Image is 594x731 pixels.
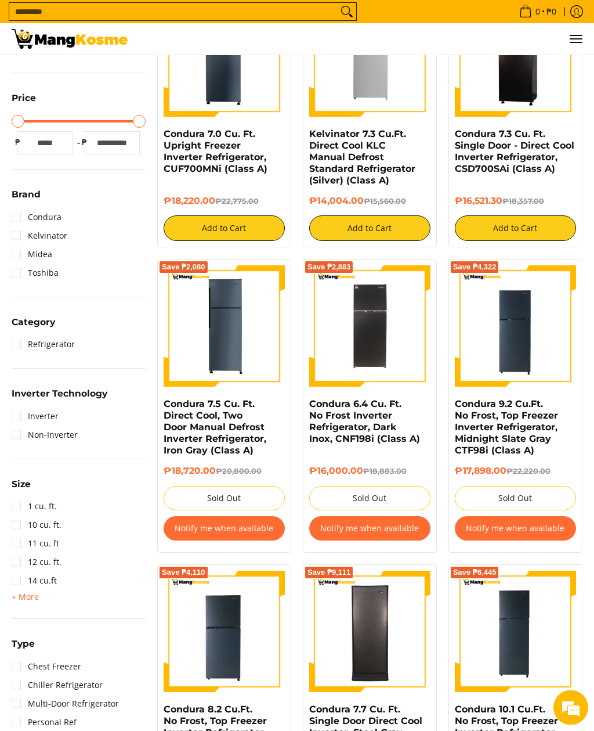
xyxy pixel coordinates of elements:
a: Kelvinator [12,227,67,246]
a: Inverter [12,408,59,426]
a: Condura 7.5 Cu. Ft. Direct Cool, Two Door Manual Defrost Inverter Refrigerator, Iron Gray (Class A) [164,399,266,456]
button: Notify me when available [164,517,285,541]
h6: ₱18,720.00 [164,466,285,477]
span: Type [12,640,35,649]
h6: ₱14,004.00 [309,196,430,207]
a: Toshiba [12,264,59,283]
nav: Main Menu [139,23,582,55]
span: ₱ [79,137,90,149]
span: 0 [534,8,542,16]
summary: Open [12,318,55,336]
button: Menu [568,23,582,55]
textarea: Type your message and hit 'Enter' [6,317,221,358]
span: Inverter Technology [12,390,107,399]
span: ₱0 [545,8,558,16]
button: Notify me when available [309,517,430,541]
summary: Open [12,640,35,658]
div: Minimize live chat window [190,6,218,34]
a: Condura 7.3 Cu. Ft. Single Door - Direct Cool Inverter Refrigerator, CSD700SAi (Class A) [455,129,574,175]
del: ₱18,883.00 [363,467,407,476]
span: + More [12,593,39,602]
a: 14 cu.ft [12,572,57,590]
span: Save ₱4,110 [162,570,205,577]
a: 11 cu. ft [12,535,59,553]
span: Category [12,318,55,327]
a: Condura 7.0 Cu. Ft. Upright Freezer Inverter Refrigerator, CUF700MNi (Class A) [164,129,267,175]
span: • [516,5,560,18]
img: Bodega Sale Refrigerator l Mang Kosme: Home Appliances Warehouse Sale [12,29,128,49]
a: Chiller Refrigerator [12,676,103,695]
h6: ₱16,521.30 [455,196,576,207]
del: ₱15,560.00 [364,197,406,206]
h6: ₱17,898.00 [455,466,576,477]
ul: Customer Navigation [139,23,582,55]
a: Midea [12,246,52,264]
a: Condura 6.4 Cu. Ft. No Frost Inverter Refrigerator, Dark Inox, CNF198i (Class A) [309,399,420,445]
button: Search [338,3,356,20]
button: Sold Out [455,487,576,511]
span: Save ₱2,080 [162,264,205,271]
a: Refrigerator [12,336,75,354]
a: Non-Inverter [12,426,78,445]
summary: Open [12,390,107,408]
h6: ₱18,220.00 [164,196,285,207]
del: ₱22,775.00 [215,197,259,206]
span: We're online! [67,146,160,264]
a: Kelvinator 7.3 Cu.Ft. Direct Cool KLC Manual Defrost Standard Refrigerator (Silver) (Class A) [309,129,415,186]
summary: Open [12,480,31,498]
img: Condura 10.1 Cu.Ft. No Frost, Top Freezer Inverter Refrigerator, Midnight Slate Gray CTF107i (Cla... [455,571,576,693]
button: Notify me when available [455,517,576,541]
span: Save ₱4,322 [453,264,497,271]
summary: Open [12,190,41,208]
img: Condura 6.4 Cu. Ft. No Frost Inverter Refrigerator, Dark Inox, CNF198i (Class A) [309,266,430,387]
summary: Open [12,590,39,604]
del: ₱18,357.00 [502,197,544,206]
del: ₱20,800.00 [216,467,262,476]
button: Add to Cart [455,216,576,242]
button: Sold Out [309,487,430,511]
summary: Open [12,94,36,112]
img: Condura 9.2 Cu.Ft. No Frost, Top Freezer Inverter Refrigerator, Midnight Slate Gray CTF98i (Class A) [455,266,576,387]
img: Condura 7.7 Cu. Ft. Single Door Direct Cool Inverter, Steel Gray, CSD231SAi (Class B) [309,572,430,691]
a: Multi-Door Refrigerator [12,695,119,714]
span: Price [12,94,36,103]
a: Chest Freezer [12,658,81,676]
a: 12 cu. ft. [12,553,61,572]
div: Chat with us now [60,65,195,80]
span: ₱ [12,137,23,149]
button: Add to Cart [309,216,430,242]
img: condura-direct-cool-7.5-cubic-feet-2-door-manual-defrost-inverter-ref-iron-gray-full-view-mang-kosme [164,266,285,387]
span: Size [12,480,31,489]
span: Save ₱2,883 [307,264,351,271]
del: ₱22,220.00 [506,467,550,476]
a: 10 cu. ft. [12,516,61,535]
span: Save ₱6,445 [453,570,497,577]
h6: ₱16,000.00 [309,466,430,477]
button: Add to Cart [164,216,285,242]
a: Condura [12,208,61,227]
button: Sold Out [164,487,285,511]
span: Save ₱9,111 [307,570,351,577]
span: Brand [12,190,41,200]
img: Condura 8.2 Cu.Ft. No Frost, Top Freezer Inverter Refrigerator, Midnight Slate Gray CTF88i (Class A) [164,571,285,693]
a: 1 cu. ft. [12,498,57,516]
a: Condura 9.2 Cu.Ft. No Frost, Top Freezer Inverter Refrigerator, Midnight Slate Gray CTF98i (Class A) [455,399,558,456]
